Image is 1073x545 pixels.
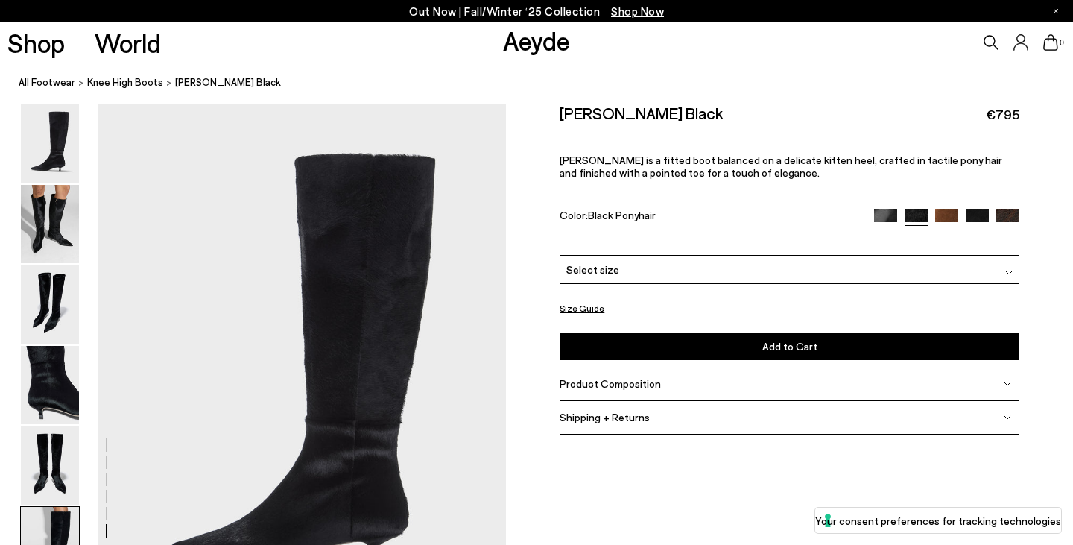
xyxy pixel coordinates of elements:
[1005,269,1013,277] img: svg%3E
[560,333,1019,360] button: Add to Cart
[7,30,65,56] a: Shop
[19,75,75,90] a: All Footwear
[21,265,79,344] img: Sabrina Ponyhair Black - Image 3
[1058,39,1066,47] span: 0
[560,377,661,390] span: Product Composition
[560,411,650,423] span: Shipping + Returns
[986,105,1019,124] span: €795
[560,154,1002,179] span: [PERSON_NAME] is a fitted boot balanced on a delicate kitten heel, crafted in tactile pony hair a...
[762,340,817,353] span: Add to Cart
[175,75,281,90] span: [PERSON_NAME] Black
[815,513,1061,529] label: Your consent preferences for tracking technologies
[560,104,723,122] h2: [PERSON_NAME] Black
[87,76,163,88] span: knee high boots
[560,209,859,226] div: Color:
[503,25,570,56] a: Aeyde
[1043,34,1058,51] a: 0
[21,104,79,183] img: Sabrina Ponyhair Black - Image 1
[566,262,619,277] span: Select size
[815,508,1061,533] button: Your consent preferences for tracking technologies
[19,63,1073,104] nav: breadcrumb
[95,30,161,56] a: World
[409,2,664,21] p: Out Now | Fall/Winter ‘25 Collection
[87,75,163,90] a: knee high boots
[560,299,604,318] button: Size Guide
[1004,414,1011,421] img: svg%3E
[21,426,79,505] img: Sabrina Ponyhair Black - Image 5
[588,209,656,221] span: Black Ponyhair
[21,185,79,263] img: Sabrina Ponyhair Black - Image 2
[21,346,79,424] img: Sabrina Ponyhair Black - Image 4
[611,4,664,18] span: Navigate to /collections/new-in
[1004,380,1011,388] img: svg%3E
